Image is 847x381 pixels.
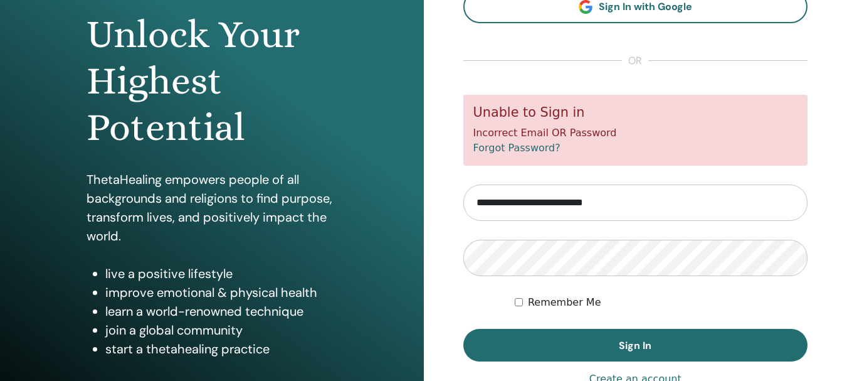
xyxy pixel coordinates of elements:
li: improve emotional & physical health [105,283,337,302]
li: start a thetahealing practice [105,340,337,358]
p: ThetaHealing empowers people of all backgrounds and religions to find purpose, transform lives, a... [87,170,337,245]
label: Remember Me [528,295,601,310]
div: Incorrect Email OR Password [463,95,808,166]
button: Sign In [463,329,808,362]
h5: Unable to Sign in [473,105,798,121]
li: join a global community [105,321,337,340]
a: Forgot Password? [473,142,560,154]
span: Sign In [619,339,651,352]
li: live a positive lifestyle [105,264,337,283]
span: or [622,53,648,68]
div: Keep me authenticated indefinitely or until I manually logout [515,295,808,310]
h1: Unlock Your Highest Potential [87,11,337,151]
li: learn a world-renowned technique [105,302,337,321]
